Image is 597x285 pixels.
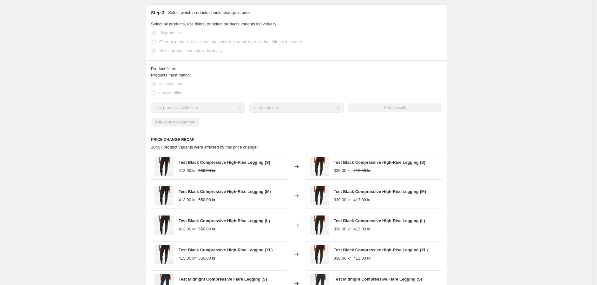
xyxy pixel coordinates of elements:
[198,197,215,203] strike: 550.00 kr
[151,22,276,26] span: Select all products, use filters, or select products variants individually
[310,245,329,264] img: blackLeggings1_80x.webp
[154,215,174,235] img: blackLeggings1_80x.webp
[151,145,258,149] span: 10457 product variants were affected by this price change:
[179,277,267,282] span: Test Midnight Compressive Flare Legging (S)
[334,218,425,223] span: Test Black Compressive High-Rise Legging (L)
[179,255,196,262] div: 413.00 kr
[154,245,174,264] img: blackLeggings1_80x.webp
[151,10,166,16] h2: Step 3.
[179,160,270,165] span: Test Black Compressive High-Rise Legging (S)
[310,157,329,176] img: blackLeggings1_80x.webp
[154,186,174,205] img: blackLeggings1_80x.webp
[159,48,222,53] span: Select product variants individually
[159,90,184,95] span: any condition
[159,39,302,44] span: Filter by product, collection, tag, vendor, product type, variant title, or inventory
[334,160,425,165] span: Test Black Compressive High-Rise Legging (S)
[179,189,271,194] span: Test Black Compressive High-Rise Legging (M)
[334,168,351,174] div: 330.00 kr
[198,226,215,232] strike: 550.00 kr
[198,168,215,174] strike: 550.00 kr
[151,137,442,142] h6: PRICE CHANGE RECAP
[198,255,215,262] strike: 550.00 kr
[310,215,329,235] img: blackLeggings1_80x.webp
[353,168,371,174] strike: 413.00 kr
[334,226,351,232] div: 330.00 kr
[154,157,174,176] img: blackLeggings1_80x.webp
[168,10,251,16] p: Select which products should change in price
[179,226,196,232] div: 413.00 kr
[151,73,191,77] span: Products must match:
[334,197,351,203] div: 330.00 kr
[353,226,371,232] strike: 413.00 kr
[151,66,442,72] div: Product filters
[179,168,196,174] div: 413.00 kr
[353,255,371,262] strike: 413.00 kr
[334,248,428,252] span: Test Black Compressive High-Rise Legging (XL)
[310,186,329,205] img: blackLeggings1_80x.webp
[334,189,426,194] span: Test Black Compressive High-Rise Legging (M)
[179,197,196,203] div: 413.00 kr
[179,218,270,223] span: Test Black Compressive High-Rise Legging (L)
[334,277,422,282] span: Test Midnight Compressive Flare Legging (S)
[179,248,273,252] span: Test Black Compressive High-Rise Legging (XL)
[334,255,351,262] div: 330.00 kr
[159,30,181,35] span: All products
[159,82,183,86] span: all conditions
[353,197,371,203] strike: 413.00 kr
